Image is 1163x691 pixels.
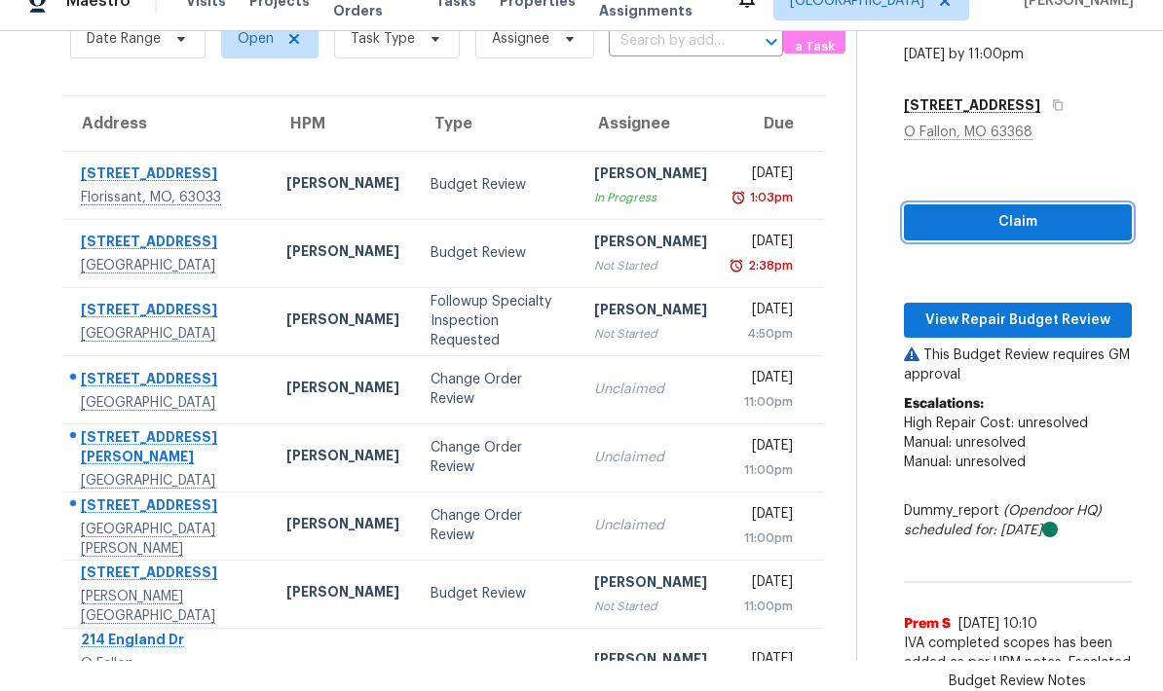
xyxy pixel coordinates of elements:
span: Claim [919,210,1116,235]
span: Assignee [492,29,549,49]
div: [DATE] [738,232,793,256]
div: [PERSON_NAME] [594,572,707,597]
div: Not Started [594,597,707,616]
th: Assignee [579,96,723,151]
span: Task Type [351,29,415,49]
div: [DATE] [738,368,793,392]
b: Escalations: [904,397,984,411]
span: Open [238,29,274,49]
span: Manual: unresolved [904,455,1026,469]
div: [DATE] [738,572,793,597]
div: Budget Review [431,243,563,263]
div: Unclaimed [594,516,707,535]
div: [PERSON_NAME] [286,582,399,606]
button: View Repair Budget Review [904,303,1132,339]
span: View Repair Budget Review [919,309,1116,333]
i: scheduled for: [DATE] [904,524,1042,537]
div: Followup Specialty Inspection Requested [431,292,563,350]
th: Type [415,96,579,151]
div: [PERSON_NAME] [594,232,707,256]
div: 1:03pm [746,188,793,207]
div: [DATE] [738,436,793,460]
div: Change Order Review [431,370,563,409]
div: In Progress [594,188,707,207]
th: Due [723,96,823,151]
th: Address [62,96,271,151]
button: Create a Task [783,18,845,54]
button: Copy Address [1040,88,1067,123]
div: Unclaimed [594,380,707,399]
div: 11:00pm [738,528,793,548]
input: Search by address [609,26,729,56]
div: [PERSON_NAME] [286,514,399,538]
div: [PERSON_NAME] [594,649,707,673]
div: 11:00pm [738,460,793,480]
div: [PERSON_NAME] [286,173,399,198]
div: [PERSON_NAME] [286,241,399,266]
div: 2:38pm [744,256,793,275]
span: Prem S [904,614,951,634]
span: [DATE] 10:10 [958,617,1037,631]
div: 11:00pm [738,597,793,616]
span: Create a Task [793,14,836,58]
div: [PERSON_NAME] [286,446,399,470]
i: (Opendoor HQ) [1003,504,1102,518]
div: [PERSON_NAME] [286,309,399,334]
th: HPM [271,96,415,151]
div: [PERSON_NAME] [286,659,399,683]
div: [DATE] [738,504,793,528]
div: Dummy_report [904,501,1132,540]
div: 4:50pm [738,324,793,344]
div: Budget Review [431,175,563,195]
div: 11:00pm [738,392,793,412]
img: Overdue Alarm Icon [731,188,746,207]
div: Unclaimed [594,448,707,467]
div: Change Order Review [431,438,563,477]
div: Change Order Review [431,506,563,545]
div: [DATE] [738,164,793,188]
div: Budget Review [431,584,563,603]
div: [PERSON_NAME] [594,164,707,188]
span: Manual: unresolved [904,436,1026,450]
span: Date Range [87,29,161,49]
div: Not Started [594,256,707,275]
div: [PERSON_NAME] [594,300,707,324]
span: High Repair Cost: unresolved [904,417,1088,430]
div: [PERSON_NAME] [286,378,399,402]
button: Open [758,28,785,55]
img: Overdue Alarm Icon [729,256,744,275]
div: [DATE] [738,300,793,324]
div: Not Started [594,324,707,344]
div: [DATE] [738,649,793,673]
div: [DATE] by 11:00pm [904,45,1024,64]
p: This Budget Review requires GM approval [904,345,1132,384]
button: Claim [904,204,1132,240]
